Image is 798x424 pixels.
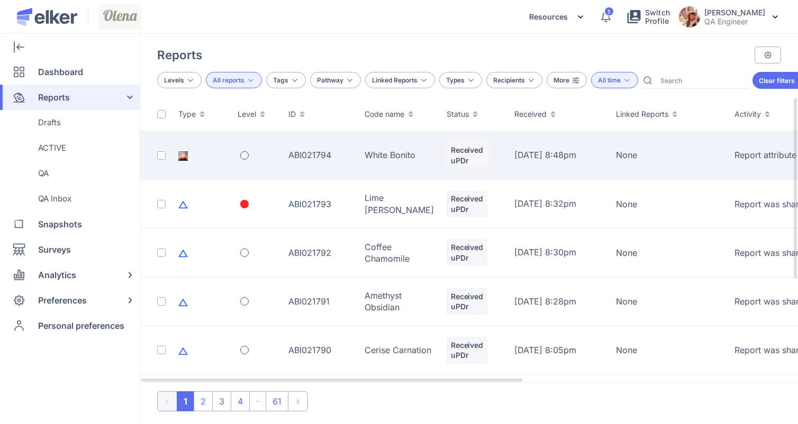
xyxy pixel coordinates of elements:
p: [DATE] 8:30pm [514,247,603,257]
span: 5 [607,9,611,14]
img: svg%3e [773,15,778,19]
p: QA Engineer [704,17,765,26]
span: Types [446,76,465,84]
p: [DATE] 8:48pm [514,150,603,160]
span: All reports [213,76,244,84]
button: All reports [206,72,262,88]
div: ID [288,109,352,119]
button: Recipients [486,72,542,88]
li: page 1 [177,391,194,411]
div: Amethyst Obsidian [365,290,434,314]
div: None [616,198,722,210]
li: page 2 [194,391,213,411]
span: QA [38,161,49,186]
div: Lime [PERSON_NAME] [365,192,434,216]
div: Status [447,109,502,119]
img: Elker [17,8,77,26]
img: Screenshot_2024-07-24_at_11%282%29.53.03.png [99,4,141,30]
div: ABI021792 [288,247,352,259]
input: Search [656,72,748,88]
button: Tags [266,72,306,88]
p: [DATE] 8:28pm [514,297,603,307]
span: Reports [38,85,70,110]
li: page 3 [212,391,231,411]
span: Snapshots [38,211,82,237]
img: icon [178,298,188,307]
h4: Reports [157,48,202,62]
div: Resources [529,6,585,27]
img: svg%3e [764,51,772,59]
span: Recipients [493,76,525,84]
li: page 4 [231,391,250,411]
div: ABI021790 [288,344,352,356]
button: Go to previous page [157,391,177,411]
div: White Bonito [365,149,434,161]
h5: Olena Berdnyk [704,8,765,17]
span: Surveys [38,237,71,262]
img: icon [178,200,188,209]
div: Type [178,109,225,119]
li: Next 3 pages [249,391,266,411]
button: All time [591,72,638,88]
span: All time [598,76,621,84]
div: Coffee Chamomile [365,241,434,265]
span: Clear filters [759,77,795,85]
span: Received uPDr [451,193,483,214]
span: ACTIVE [38,135,66,161]
button: Levels [157,72,202,88]
p: [DATE] 8:32pm [514,199,603,209]
span: Linked Reports [372,76,418,84]
div: None [616,247,722,259]
button: Pathway [310,72,361,88]
img: icon [178,248,188,258]
div: None [616,149,722,161]
p: [DATE] 8:05pm [514,345,603,355]
img: icon [178,151,188,161]
div: Received [514,109,603,119]
span: QA Inbox [38,186,71,211]
button: Go to next page [288,391,308,411]
li: page 61 [266,391,288,411]
button: More [547,72,587,88]
div: None [616,296,722,307]
span: Received uPDr [451,291,483,312]
div: Code name [365,109,434,119]
span: Switch Profile [645,8,670,25]
span: Personal preferences [38,313,124,338]
div: Level [238,109,276,119]
div: None [616,344,722,356]
img: avatar [679,6,700,27]
div: ABI021791 [288,296,352,307]
span: Dashboard [38,59,83,85]
span: Received uPDr [451,242,483,263]
div: Linked Reports [616,109,722,119]
span: Drafts [38,110,61,135]
span: More [554,76,569,84]
div: ABI021794 [288,149,352,161]
img: icon [178,346,188,356]
span: Received uPDr [451,145,483,165]
img: svg%3e [576,13,585,21]
button: Linked Reports [365,72,435,88]
button: Types [439,72,482,88]
span: Levels [164,76,184,84]
span: Received uPDr [451,340,483,361]
div: ABI021793 [288,198,352,210]
span: Preferences [38,288,87,313]
span: Tags [273,76,288,84]
span: Pathway [317,76,343,84]
span: Analytics [38,262,76,288]
div: Cerise Carnation [365,344,434,356]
